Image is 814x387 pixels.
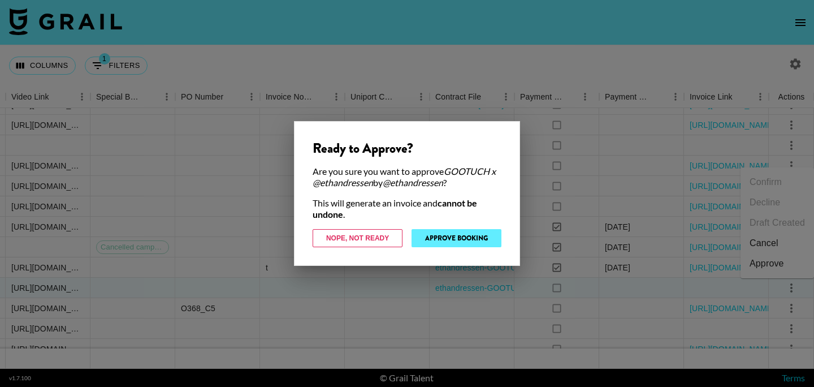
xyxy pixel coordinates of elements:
[313,197,477,220] strong: cannot be undone
[313,140,501,157] div: Ready to Approve?
[313,229,402,247] button: Nope, Not Ready
[313,166,501,188] div: Are you sure you want to approve by ?
[313,197,501,220] div: This will generate an invoice and .
[313,166,496,188] em: GOOTUCH x @ethandressen
[383,177,443,188] em: @ ethandressen
[412,229,501,247] button: Approve Booking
